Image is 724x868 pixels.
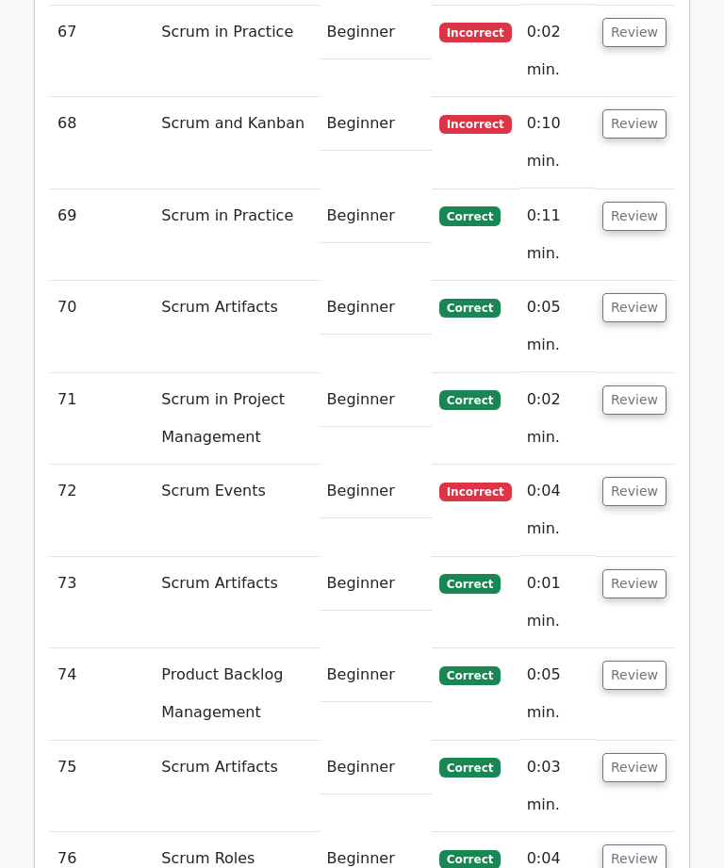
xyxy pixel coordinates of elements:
[602,661,666,690] button: Review
[50,741,154,832] td: 75
[602,18,666,47] button: Review
[320,557,432,611] td: Beginner
[154,557,319,648] td: Scrum Artifacts
[320,648,432,702] td: Beginner
[439,666,501,685] span: Correct
[154,97,319,188] td: Scrum and Kanban
[602,109,666,139] button: Review
[50,648,154,740] td: 74
[154,189,319,281] td: Scrum in Practice
[320,6,432,59] td: Beginner
[439,390,501,409] span: Correct
[519,97,595,188] td: 0:10 min.
[439,23,512,41] span: Incorrect
[439,299,501,318] span: Correct
[439,483,512,501] span: Incorrect
[602,569,666,598] button: Review
[320,741,432,794] td: Beginner
[320,373,432,427] td: Beginner
[50,6,154,97] td: 67
[519,281,595,372] td: 0:05 min.
[602,477,666,506] button: Review
[439,758,501,777] span: Correct
[320,97,432,151] td: Beginner
[154,741,319,832] td: Scrum Artifacts
[519,648,595,740] td: 0:05 min.
[50,189,154,281] td: 69
[50,373,154,465] td: 71
[602,202,666,231] button: Review
[519,6,595,97] td: 0:02 min.
[320,281,432,335] td: Beginner
[320,465,432,518] td: Beginner
[50,97,154,188] td: 68
[154,6,319,97] td: Scrum in Practice
[154,648,319,740] td: Product Backlog Management
[320,189,432,243] td: Beginner
[602,753,666,782] button: Review
[439,115,512,134] span: Incorrect
[154,281,319,372] td: Scrum Artifacts
[602,385,666,415] button: Review
[439,574,501,593] span: Correct
[50,465,154,556] td: 72
[519,373,595,465] td: 0:02 min.
[154,373,319,465] td: Scrum in Project Management
[50,281,154,372] td: 70
[439,206,501,225] span: Correct
[154,465,319,556] td: Scrum Events
[50,557,154,648] td: 73
[519,557,595,648] td: 0:01 min.
[519,741,595,832] td: 0:03 min.
[519,189,595,281] td: 0:11 min.
[602,293,666,322] button: Review
[519,465,595,556] td: 0:04 min.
